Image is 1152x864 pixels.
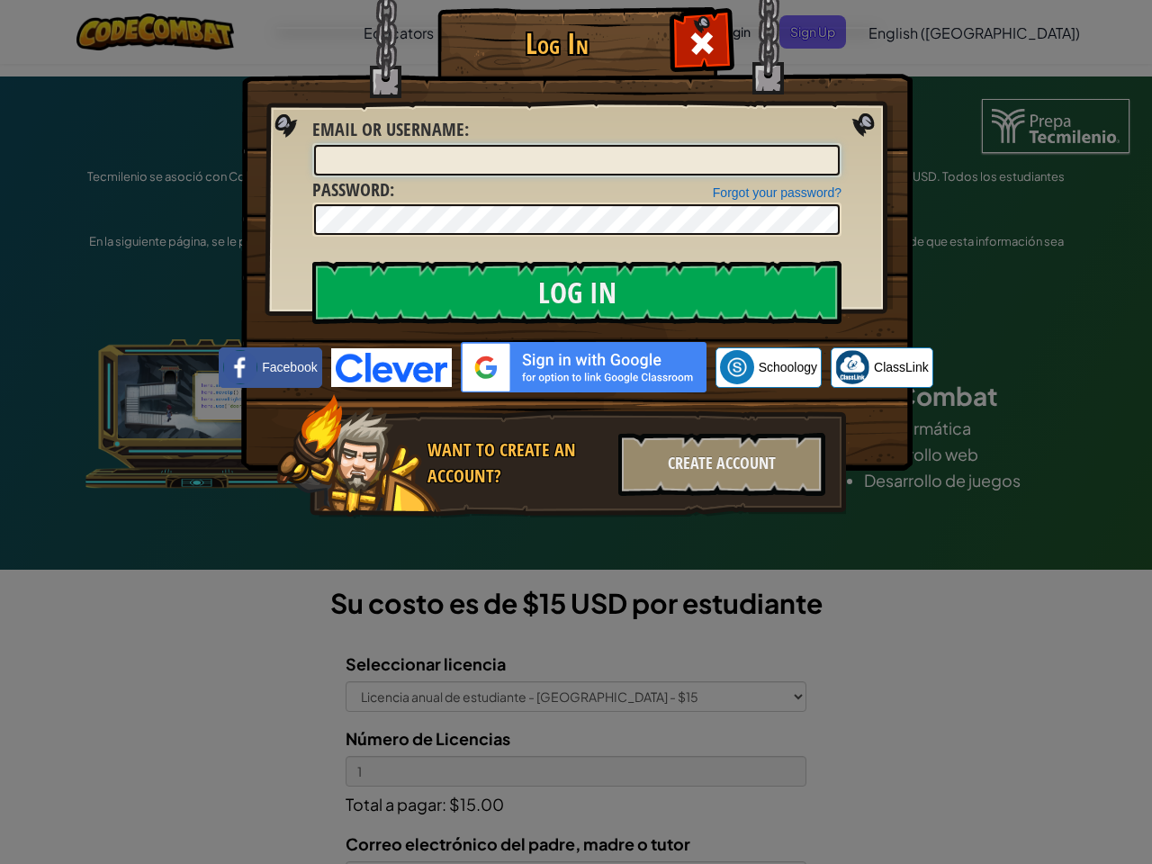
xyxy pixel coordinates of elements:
input: Log In [312,261,841,324]
span: Email or Username [312,117,464,141]
img: schoology.png [720,350,754,384]
span: Facebook [262,358,317,376]
span: Password [312,177,390,202]
label: : [312,117,469,143]
span: Schoology [759,358,817,376]
div: Want to create an account? [427,437,607,489]
img: gplus_sso_button2.svg [461,342,706,392]
label: : [312,177,394,203]
div: Create Account [618,433,825,496]
a: Forgot your password? [713,185,841,200]
span: ClassLink [874,358,929,376]
img: facebook_small.png [223,350,257,384]
h1: Log In [442,28,671,59]
img: clever-logo-blue.png [331,348,452,387]
img: classlink-logo-small.png [835,350,869,384]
